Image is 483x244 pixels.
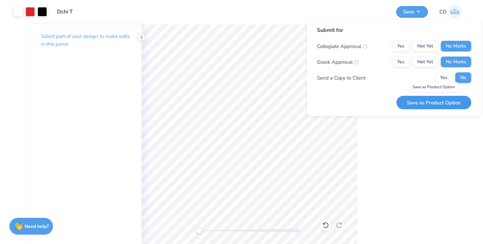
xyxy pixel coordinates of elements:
[317,74,366,82] div: Send a Copy to Client
[392,57,410,67] button: Yes
[455,72,471,83] button: No
[41,33,131,48] p: Select part of your design to make edits in this panel
[317,58,359,66] div: Greek Approval
[196,227,203,234] div: Accessibility label
[392,41,410,52] button: Yes
[52,5,85,18] input: Untitled Design
[396,96,471,109] button: Save as Product Option
[439,8,446,16] span: CD
[441,41,471,52] button: No Marks
[24,223,49,230] strong: Need help?
[409,82,459,92] div: Save as Product Option
[317,42,368,50] div: Collegiate Approval
[396,6,428,18] button: Save
[412,41,438,52] button: Not Yet
[441,57,471,67] button: No Marks
[435,72,452,83] button: Yes
[448,5,462,18] img: Cate Duffer
[412,57,438,67] button: Not Yet
[436,5,465,18] a: CD
[317,26,471,34] div: Submit for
